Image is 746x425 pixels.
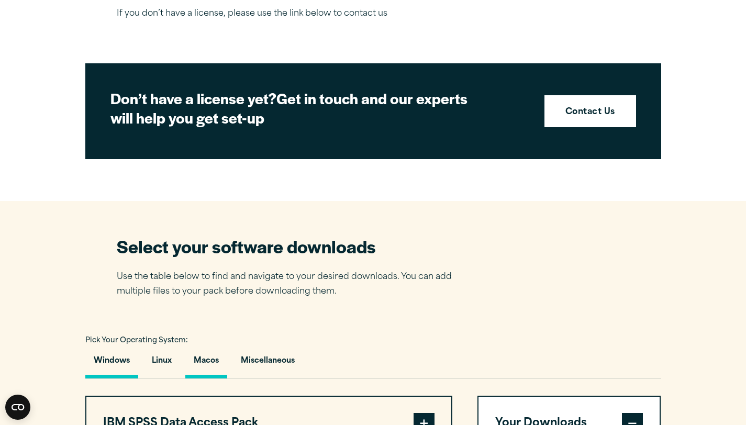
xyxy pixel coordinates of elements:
a: Contact Us [544,95,636,128]
span: Pick Your Operating System: [85,337,188,344]
p: If you don’t have a license, please use the link below to contact us [117,6,483,21]
h2: Get in touch and our experts will help you get set-up [110,88,477,128]
h2: Select your software downloads [117,234,467,258]
button: Macos [185,349,227,378]
button: Linux [143,349,180,378]
button: Miscellaneous [232,349,303,378]
button: Windows [85,349,138,378]
strong: Don’t have a license yet? [110,87,276,108]
p: Use the table below to find and navigate to your desired downloads. You can add multiple files to... [117,270,467,300]
strong: Contact Us [565,106,615,119]
button: Open CMP widget [5,395,30,420]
